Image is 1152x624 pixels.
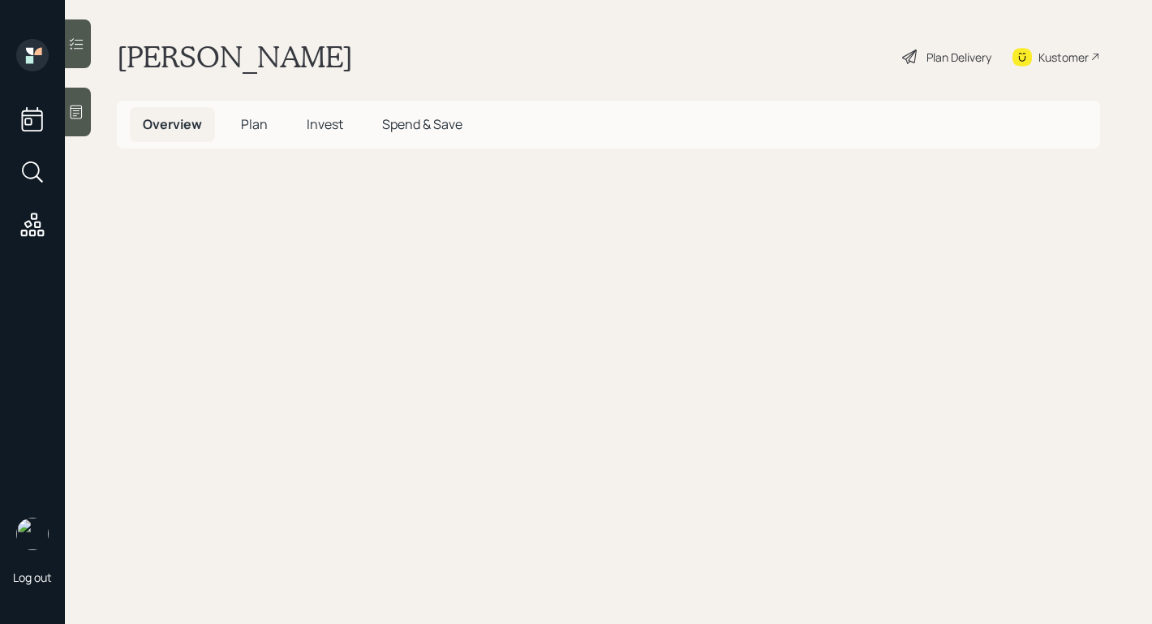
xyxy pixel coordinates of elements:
[1038,49,1089,66] div: Kustomer
[117,39,353,75] h1: [PERSON_NAME]
[382,115,462,133] span: Spend & Save
[926,49,991,66] div: Plan Delivery
[143,115,202,133] span: Overview
[241,115,268,133] span: Plan
[13,570,52,585] div: Log out
[307,115,343,133] span: Invest
[16,518,49,550] img: robby-grisanti-headshot.png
